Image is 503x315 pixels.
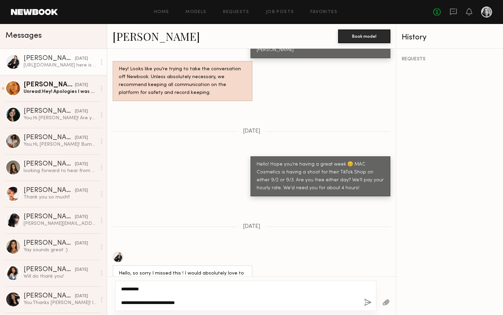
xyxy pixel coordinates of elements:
[338,29,390,43] button: Book model
[24,82,75,88] div: [PERSON_NAME]
[24,62,96,69] div: [URL][DOMAIN_NAME] here is a link to my instagram! Let me know if you would like to see some of t...
[243,224,260,230] span: [DATE]
[24,293,75,300] div: [PERSON_NAME]
[24,108,75,115] div: [PERSON_NAME]
[223,10,249,14] a: Requests
[402,34,498,41] div: History
[154,10,169,14] a: Home
[24,300,96,306] div: You: Thanks [PERSON_NAME]! I'll share with the team and circle back!
[75,293,88,300] div: [DATE]
[402,57,498,62] div: REQUESTS
[75,187,88,194] div: [DATE]
[75,108,88,115] div: [DATE]
[243,129,260,134] span: [DATE]
[24,247,96,253] div: Yay sounds great :)
[24,161,75,168] div: [PERSON_NAME]
[24,266,75,273] div: [PERSON_NAME]
[75,135,88,141] div: [DATE]
[24,220,96,227] div: [PERSON_NAME][EMAIL_ADDRESS][PERSON_NAME][DOMAIN_NAME]
[24,141,96,148] div: You: Hi, [PERSON_NAME]! Bumping this!
[24,115,96,121] div: You: Hi [PERSON_NAME]! Are you by chance available [DATE][DATE]? Have a shoot for MAC Cosmetics' ...
[24,187,75,194] div: [PERSON_NAME]
[266,10,294,14] a: Job Posts
[24,240,75,247] div: [PERSON_NAME]
[24,273,96,280] div: Will do thank you!
[75,240,88,247] div: [DATE]
[119,65,246,97] div: Hey! Looks like you’re trying to take the conversation off Newbook. Unless absolutely necessary, ...
[24,88,96,95] div: Unread: Hey! Apologies I was on set the last couple days and hadn’t seen these. No worries at all...
[338,33,390,39] a: Book model
[113,29,200,44] a: [PERSON_NAME]
[75,161,88,168] div: [DATE]
[24,194,96,201] div: Thank you so much!!
[75,214,88,220] div: [DATE]
[185,10,206,14] a: Models
[310,10,337,14] a: Favorites
[257,161,384,192] div: Hello! Hope you’re having a great week 😊 MAC Cosmetics is having a shoot for their TikTok Shop on...
[5,32,42,40] span: Messages
[24,214,75,220] div: [PERSON_NAME]
[24,168,96,174] div: looking forward to hear from you soon:)
[75,82,88,88] div: [DATE]
[119,270,246,293] div: Hello, so sorry I missed this ! I would absolutely love to work together if you need me sometime ...
[75,56,88,62] div: [DATE]
[75,267,88,273] div: [DATE]
[24,55,75,62] div: [PERSON_NAME]
[24,134,75,141] div: [PERSON_NAME]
